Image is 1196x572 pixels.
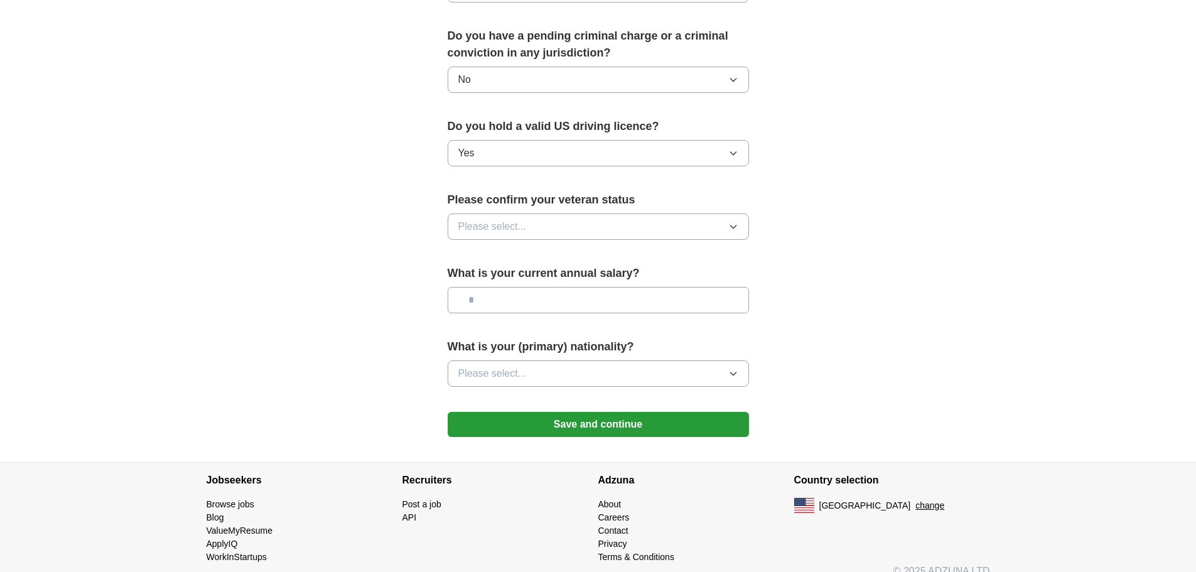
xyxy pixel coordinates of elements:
a: ValueMyResume [207,526,273,536]
label: What is your (primary) nationality? [448,338,749,355]
a: Careers [598,512,630,522]
a: Browse jobs [207,499,254,509]
span: No [458,72,471,87]
span: [GEOGRAPHIC_DATA] [819,499,911,512]
h4: Country selection [794,463,990,498]
label: Please confirm your veteran status [448,192,749,208]
a: Post a job [402,499,441,509]
span: Yes [458,146,475,161]
a: Contact [598,526,628,536]
label: Do you have a pending criminal charge or a criminal conviction in any jurisdiction? [448,28,749,62]
a: WorkInStartups [207,552,267,562]
a: Blog [207,512,224,522]
span: Please select... [458,219,527,234]
a: Terms & Conditions [598,552,674,562]
button: Please select... [448,213,749,240]
button: change [915,499,944,512]
button: Yes [448,140,749,166]
span: Please select... [458,366,527,381]
button: Please select... [448,360,749,387]
button: Save and continue [448,412,749,437]
a: About [598,499,622,509]
a: ApplyIQ [207,539,238,549]
label: What is your current annual salary? [448,265,749,282]
img: US flag [794,498,814,513]
a: API [402,512,417,522]
a: Privacy [598,539,627,549]
button: No [448,67,749,93]
label: Do you hold a valid US driving licence? [448,118,749,135]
